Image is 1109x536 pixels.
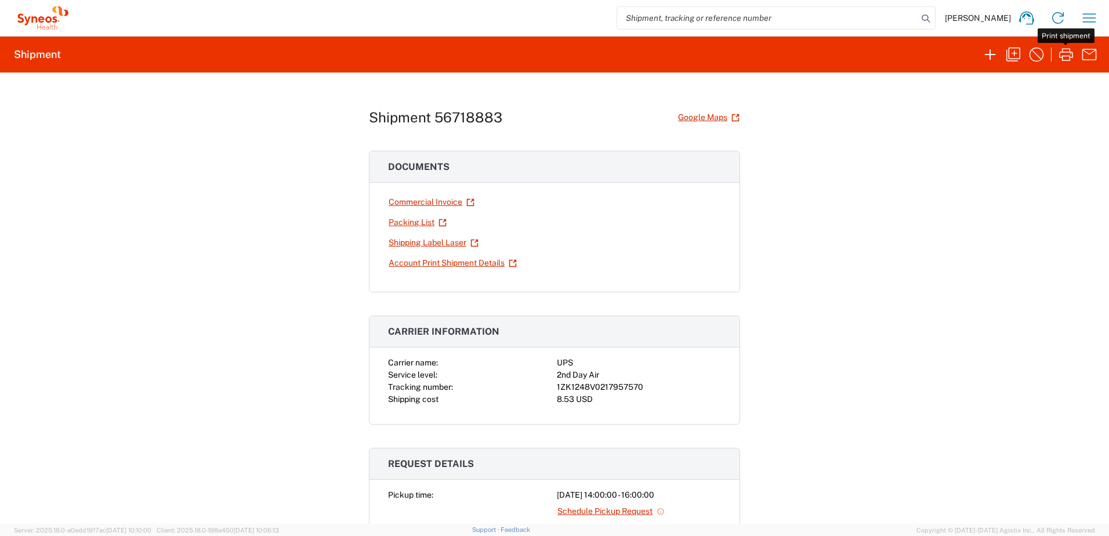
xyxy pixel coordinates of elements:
[388,358,438,367] span: Carrier name:
[388,382,453,392] span: Tracking number:
[557,357,721,369] div: UPS
[234,527,279,534] span: [DATE] 10:06:13
[557,393,721,405] div: 8.53 USD
[501,526,530,533] a: Feedback
[617,7,918,29] input: Shipment, tracking or reference number
[388,253,517,273] a: Account Print Shipment Details
[388,192,475,212] a: Commercial Invoice
[472,526,501,533] a: Support
[557,501,665,521] a: Schedule Pickup Request
[388,394,438,404] span: Shipping cost
[369,109,502,126] h1: Shipment 56718883
[557,381,721,393] div: 1ZK1248V0217957570
[388,458,474,469] span: Request details
[945,13,1011,23] span: [PERSON_NAME]
[388,370,437,379] span: Service level:
[14,48,61,61] h2: Shipment
[157,527,279,534] span: Client: 2025.18.0-198a450
[557,369,721,381] div: 2nd Day Air
[388,490,433,499] span: Pickup time:
[677,107,740,128] a: Google Maps
[388,161,450,172] span: Documents
[388,326,499,337] span: Carrier information
[106,527,151,534] span: [DATE] 10:10:00
[14,527,151,534] span: Server: 2025.18.0-a0edd1917ac
[557,489,721,501] div: [DATE] 14:00:00 - 16:00:00
[557,521,721,534] div: -
[388,212,447,233] a: Packing List
[916,525,1095,535] span: Copyright © [DATE]-[DATE] Agistix Inc., All Rights Reserved
[388,523,438,532] span: Delivery time:
[388,233,479,253] a: Shipping Label Laser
